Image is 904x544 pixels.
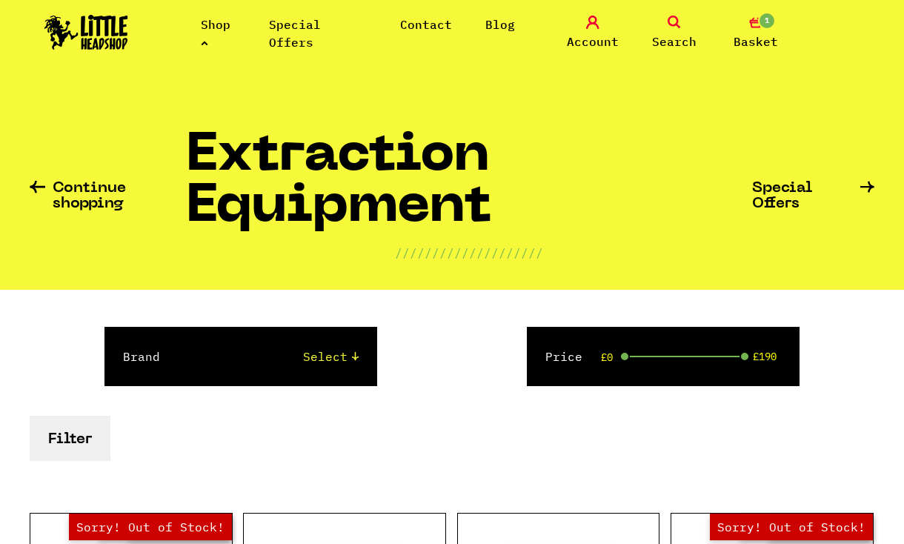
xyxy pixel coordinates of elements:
span: 1 [758,12,776,30]
p: //////////////////// [395,244,543,262]
span: £0 [601,351,613,363]
span: Sorry! Out of Stock! [69,514,232,540]
a: Special Offers [752,181,874,212]
h1: Extraction Equipment [186,131,752,244]
span: Basket [734,33,778,50]
button: Filter [30,416,110,461]
span: Account [567,33,619,50]
span: Sorry! Out of Stock! [710,514,873,540]
span: £190 [753,351,777,362]
a: 1 Basket [719,16,793,50]
img: Little Head Shop Logo [44,15,128,50]
span: Search [652,33,697,50]
a: Blog [485,17,515,32]
label: Price [545,348,582,365]
a: Continue shopping [30,181,186,212]
label: Brand [123,348,160,365]
a: Contact [400,17,452,32]
a: Search [637,16,711,50]
a: Special Offers [269,17,321,50]
a: Shop [201,17,230,50]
